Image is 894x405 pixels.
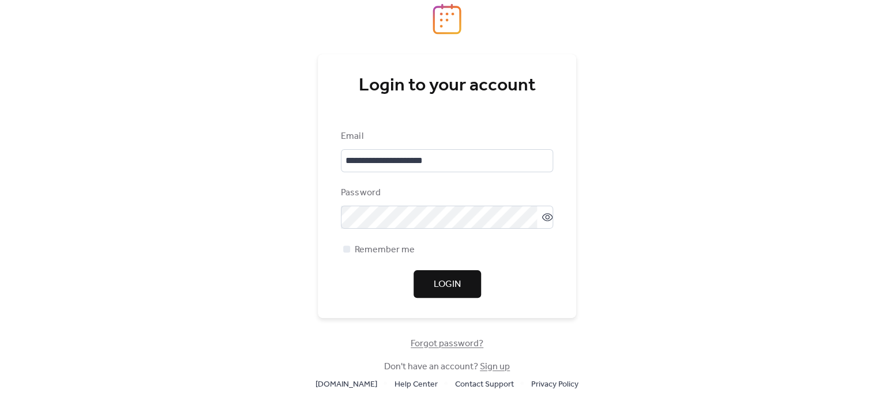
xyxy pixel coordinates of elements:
[341,130,551,143] div: Email
[411,340,483,347] a: Forgot password?
[355,243,415,257] span: Remember me
[395,377,438,391] a: Help Center
[384,360,510,374] span: Don't have an account?
[395,378,438,392] span: Help Center
[411,337,483,351] span: Forgot password?
[531,377,579,391] a: Privacy Policy
[531,378,579,392] span: Privacy Policy
[433,3,461,35] img: logo
[414,270,481,298] button: Login
[341,74,553,97] div: Login to your account
[480,358,510,376] a: Sign up
[455,378,514,392] span: Contact Support
[341,186,551,200] div: Password
[315,377,377,391] a: [DOMAIN_NAME]
[455,377,514,391] a: Contact Support
[434,278,461,292] span: Login
[315,378,377,392] span: [DOMAIN_NAME]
